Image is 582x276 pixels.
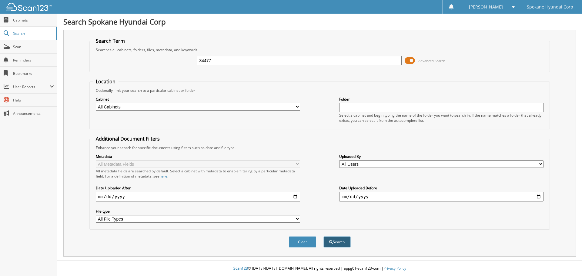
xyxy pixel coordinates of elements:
span: User Reports [13,84,50,89]
span: Spokane Hyundai Corp [527,5,573,9]
span: Advanced Search [418,58,445,63]
label: Cabinet [96,97,300,102]
label: Date Uploaded After [96,185,300,191]
legend: Additional Document Filters [93,135,163,142]
img: scan123-logo-white.svg [6,3,52,11]
div: Searches all cabinets, folders, files, metadata, and keywords [93,47,547,52]
label: Folder [339,97,544,102]
label: Date Uploaded Before [339,185,544,191]
button: Clear [289,236,316,248]
div: Enhance your search for specific documents using filters such as date and file type. [93,145,547,150]
span: Announcements [13,111,54,116]
h1: Search Spokane Hyundai Corp [63,17,576,27]
span: Scan [13,44,54,49]
label: File type [96,209,300,214]
label: Uploaded By [339,154,544,159]
div: All metadata fields are searched by default. Select a cabinet with metadata to enable filtering b... [96,168,300,179]
legend: Location [93,78,119,85]
span: Search [13,31,53,36]
span: Bookmarks [13,71,54,76]
legend: Search Term [93,38,128,44]
div: © [DATE]-[DATE] [DOMAIN_NAME]. All rights reserved | appg01-scan123-com | [57,261,582,276]
div: Optionally limit your search to a particular cabinet or folder [93,88,547,93]
span: Scan123 [233,266,248,271]
span: Help [13,98,54,103]
label: Metadata [96,154,300,159]
span: [PERSON_NAME] [469,5,503,9]
button: Search [323,236,351,248]
a: Privacy Policy [383,266,406,271]
div: Select a cabinet and begin typing the name of the folder you want to search in. If the name match... [339,113,544,123]
span: Reminders [13,58,54,63]
iframe: Chat Widget [552,247,582,276]
input: start [96,192,300,201]
a: here [159,174,167,179]
input: end [339,192,544,201]
span: Cabinets [13,18,54,23]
